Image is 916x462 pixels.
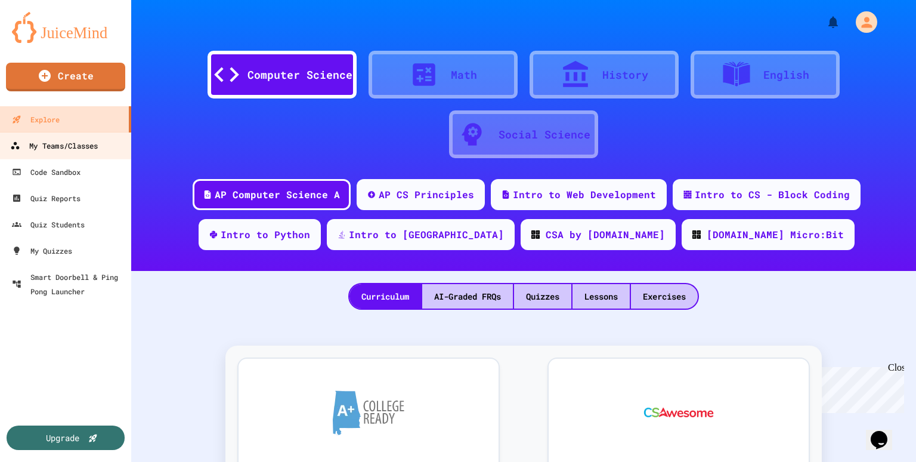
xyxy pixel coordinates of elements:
div: Intro to CS - Block Coding [695,187,850,202]
img: CODE_logo_RGB.png [531,230,540,239]
div: CSA by [DOMAIN_NAME] [546,227,665,242]
div: Curriculum [349,284,421,309]
div: Lessons [572,284,630,309]
div: English [763,67,809,83]
div: Quizzes [514,284,571,309]
div: AP Computer Science A [215,187,340,202]
div: My Quizzes [12,244,72,258]
a: Create [6,63,125,91]
div: AI-Graded FRQs [422,284,513,309]
img: logo-orange.svg [12,12,119,43]
div: Chat with us now!Close [5,5,82,76]
div: Exercises [631,284,698,309]
div: My Account [843,8,880,36]
div: Smart Doorbell & Ping Pong Launcher [12,270,126,298]
div: Intro to Web Development [513,187,656,202]
div: Social Science [499,127,590,143]
img: CODE_logo_RGB.png [692,230,701,239]
div: [DOMAIN_NAME] Micro:Bit [707,227,844,242]
div: Intro to Python [221,227,310,242]
img: CS Awesome [632,377,726,448]
div: Quiz Reports [12,191,81,205]
iframe: chat widget [817,362,904,413]
img: A+ College Ready [333,390,404,435]
div: Math [451,67,477,83]
div: Code Sandbox [12,165,81,179]
div: Quiz Students [12,217,85,232]
div: History [602,67,648,83]
div: Intro to [GEOGRAPHIC_DATA] [349,227,504,242]
div: AP CS Principles [379,187,474,202]
div: Explore [12,112,60,127]
div: Upgrade [46,432,79,444]
div: Computer Science [247,67,352,83]
div: My Notifications [804,12,843,32]
div: My Teams/Classes [10,138,98,153]
iframe: chat widget [866,414,904,450]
